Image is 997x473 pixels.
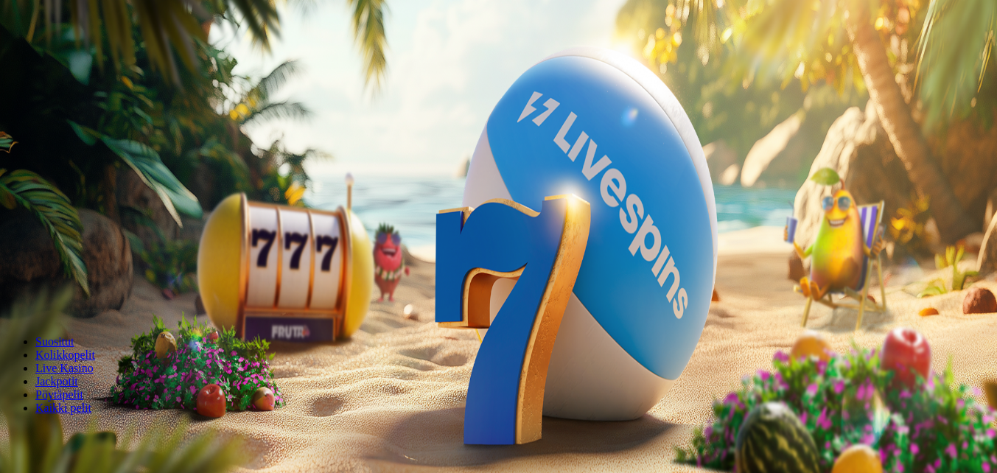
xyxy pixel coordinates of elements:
[35,375,78,388] a: Jackpotit
[35,388,83,401] a: Pöytäpelit
[6,310,991,442] header: Lobby
[35,335,74,348] a: Suositut
[6,310,991,415] nav: Lobby
[35,402,91,414] span: Kaikki pelit
[35,348,95,361] a: Kolikkopelit
[35,362,94,374] a: Live Kasino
